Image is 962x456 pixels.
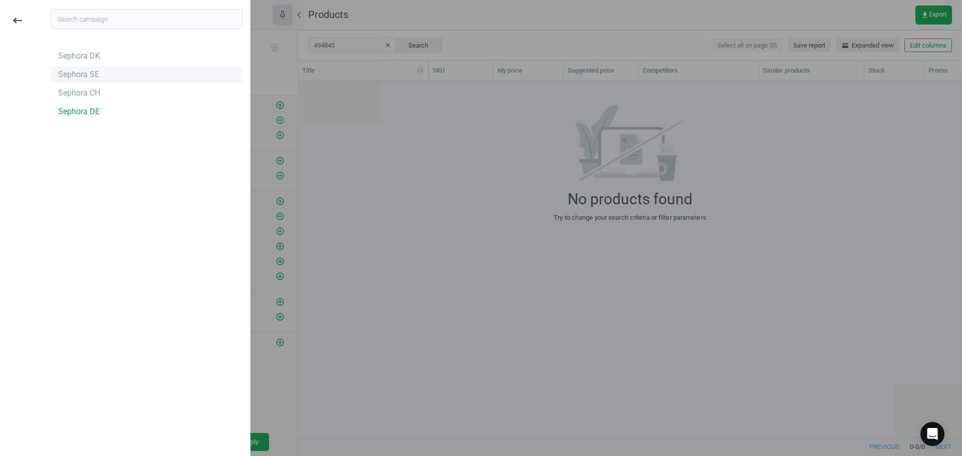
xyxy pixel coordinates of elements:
[58,69,99,80] div: Sephora SE
[920,422,944,446] div: Open Intercom Messenger
[58,88,100,99] div: Sephora CH
[58,106,100,117] div: Sephora DE
[6,9,29,33] button: keyboard_backspace
[12,15,24,27] i: keyboard_backspace
[58,51,100,62] div: Sephora DK
[51,9,243,29] input: Search campaign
